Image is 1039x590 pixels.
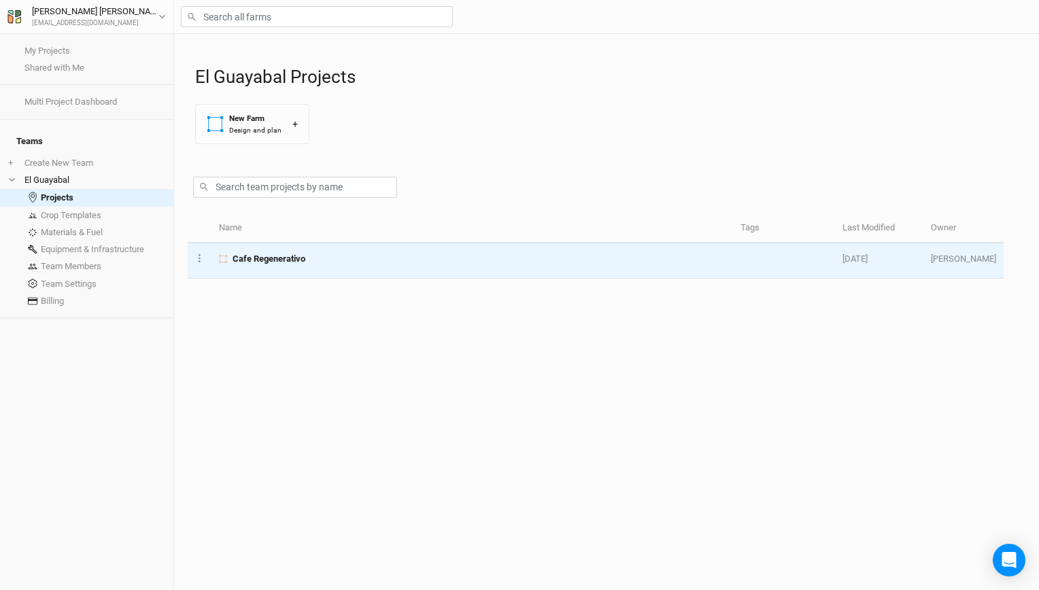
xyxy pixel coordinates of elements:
div: [PERSON_NAME] [PERSON_NAME] [32,5,158,18]
h1: El Guayabal Projects [195,67,1025,88]
span: + [8,158,13,169]
th: Owner [923,214,1004,243]
th: Tags [733,214,835,243]
button: New FarmDesign and plan+ [195,104,309,144]
div: + [292,117,298,131]
div: [EMAIL_ADDRESS][DOMAIN_NAME] [32,18,158,29]
span: Cafe Regenerativo [233,253,305,265]
div: Design and plan [229,125,282,135]
th: Name [211,214,733,243]
span: Oct 9, 2025 7:05 AM [842,254,868,264]
th: Last Modified [835,214,923,243]
div: Open Intercom Messenger [993,544,1025,576]
span: gregory@regen.network [931,254,996,264]
button: [PERSON_NAME] [PERSON_NAME][EMAIL_ADDRESS][DOMAIN_NAME] [7,4,167,29]
input: Search all farms [181,6,453,27]
h4: Teams [8,128,165,155]
div: New Farm [229,113,282,124]
input: Search team projects by name [193,177,397,198]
